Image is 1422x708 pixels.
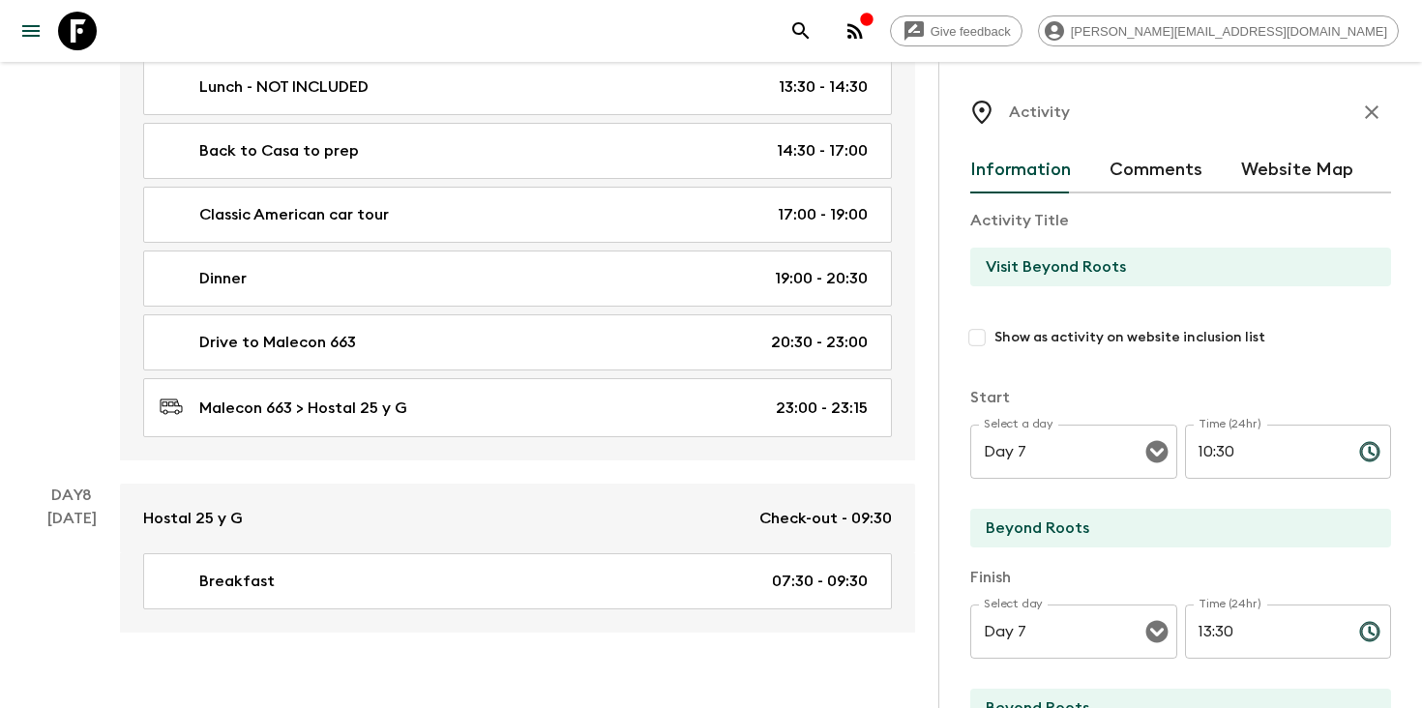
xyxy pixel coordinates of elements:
[1060,24,1398,39] span: [PERSON_NAME][EMAIL_ADDRESS][DOMAIN_NAME]
[199,331,356,354] p: Drive to Malecon 663
[199,203,389,226] p: Classic American car tour
[970,386,1391,409] p: Start
[1185,425,1344,479] input: hh:mm
[143,314,892,370] a: Drive to Malecon 66320:30 - 23:00
[772,570,868,593] p: 07:30 - 09:30
[775,267,868,290] p: 19:00 - 20:30
[984,416,1052,432] label: Select a day
[199,570,275,593] p: Breakfast
[970,209,1391,232] p: Activity Title
[970,147,1071,193] button: Information
[120,484,915,553] a: Hostal 25 y GCheck-out - 09:30
[143,59,892,115] a: Lunch - NOT INCLUDED13:30 - 14:30
[779,75,868,99] p: 13:30 - 14:30
[143,187,892,243] a: Classic American car tour17:00 - 19:00
[970,509,1376,547] input: Start Location
[199,139,359,162] p: Back to Casa to prep
[1199,596,1261,612] label: Time (24hr)
[759,507,892,530] p: Check-out - 09:30
[994,328,1265,347] span: Show as activity on website inclusion list
[12,12,50,50] button: menu
[199,267,247,290] p: Dinner
[984,596,1043,612] label: Select day
[1143,438,1170,465] button: Open
[143,553,892,609] a: Breakfast07:30 - 09:30
[47,507,97,633] div: [DATE]
[777,139,868,162] p: 14:30 - 17:00
[778,203,868,226] p: 17:00 - 19:00
[1241,147,1353,193] button: Website Map
[920,24,1022,39] span: Give feedback
[199,75,369,99] p: Lunch - NOT INCLUDED
[143,251,892,307] a: Dinner19:00 - 20:30
[1185,605,1344,659] input: hh:mm
[23,484,120,507] p: Day 8
[776,397,868,420] p: 23:00 - 23:15
[143,123,892,179] a: Back to Casa to prep14:30 - 17:00
[970,248,1376,286] input: E.g Hozuagawa boat tour
[143,507,243,530] p: Hostal 25 y G
[1110,147,1202,193] button: Comments
[771,331,868,354] p: 20:30 - 23:00
[782,12,820,50] button: search adventures
[143,378,892,437] a: Malecon 663 > Hostal 25 y G23:00 - 23:15
[890,15,1022,46] a: Give feedback
[1143,618,1170,645] button: Open
[1199,416,1261,432] label: Time (24hr)
[1038,15,1399,46] div: [PERSON_NAME][EMAIL_ADDRESS][DOMAIN_NAME]
[1009,101,1070,124] p: Activity
[1350,612,1389,651] button: Choose time, selected time is 1:30 PM
[199,397,407,420] p: Malecon 663 > Hostal 25 y G
[1350,432,1389,471] button: Choose time, selected time is 10:30 AM
[970,566,1391,589] p: Finish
